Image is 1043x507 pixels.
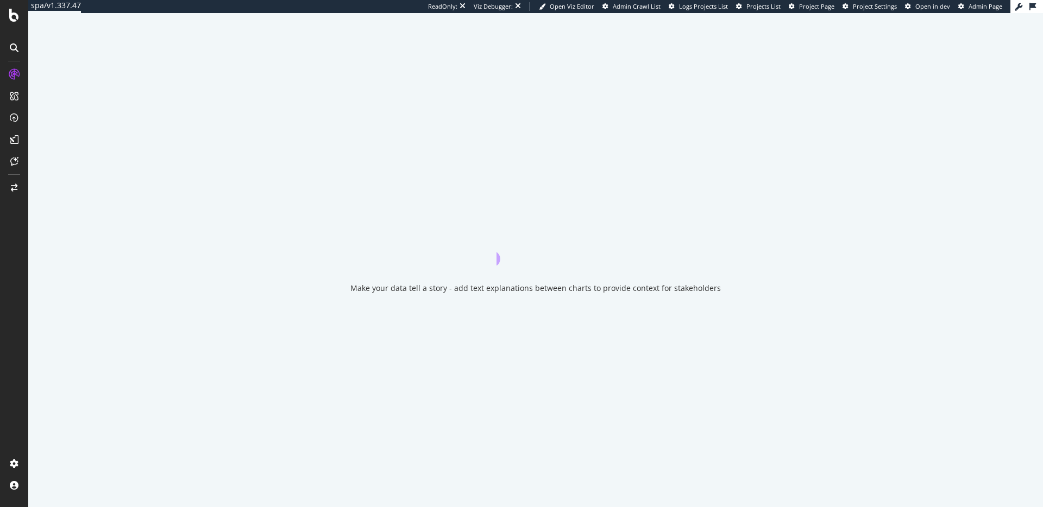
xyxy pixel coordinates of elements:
a: Projects List [736,2,781,11]
a: Project Settings [843,2,897,11]
a: Open Viz Editor [539,2,594,11]
div: ReadOnly: [428,2,457,11]
div: Make your data tell a story - add text explanations between charts to provide context for stakeho... [350,283,721,294]
span: Project Page [799,2,834,10]
a: Admin Crawl List [602,2,661,11]
span: Open Viz Editor [550,2,594,10]
a: Project Page [789,2,834,11]
span: Open in dev [915,2,950,10]
a: Admin Page [958,2,1002,11]
span: Admin Crawl List [613,2,661,10]
div: Viz Debugger: [474,2,513,11]
a: Logs Projects List [669,2,728,11]
span: Projects List [746,2,781,10]
span: Project Settings [853,2,897,10]
a: Open in dev [905,2,950,11]
div: animation [497,226,575,265]
span: Logs Projects List [679,2,728,10]
span: Admin Page [969,2,1002,10]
